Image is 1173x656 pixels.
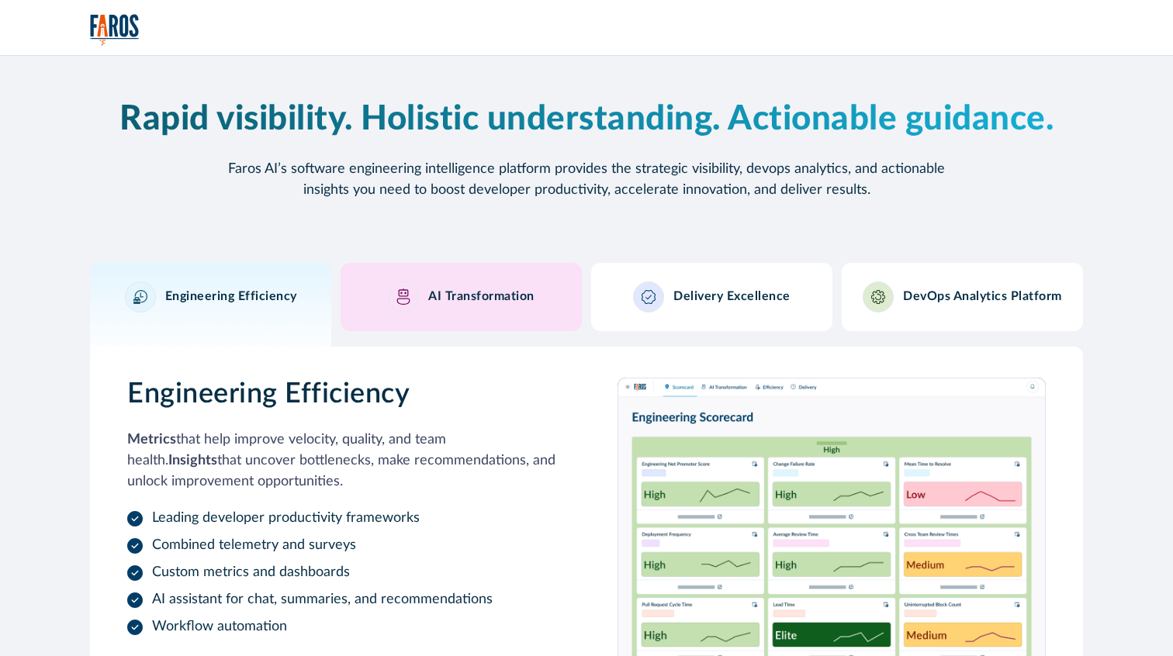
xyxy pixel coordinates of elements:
[127,562,555,583] li: Custom metrics and dashboards
[127,378,555,411] h3: Engineering Efficiency
[168,454,217,468] strong: Insights
[127,433,176,447] strong: Metrics
[127,616,555,637] li: Workflow automation
[673,289,791,304] h3: Delivery Excellence
[90,14,140,46] img: Logo of the analytics and reporting company Faros.
[165,289,297,304] h3: Engineering Efficiency
[903,289,1062,304] h3: DevOps Analytics Platform
[90,14,140,46] a: home
[428,289,535,304] h3: AI Transformation
[127,535,555,556] li: Combined telemetry and surveys
[90,99,1083,140] h2: Rapid visibility. Holistic understanding. Actionable guidance.
[127,508,555,529] li: Leading developer productivity frameworks
[127,430,555,492] p: that help improve velocity, quality, and team health. that uncover bottlenecks, make recommendati...
[127,589,555,610] li: AI assistant for chat, summaries, and recommendations
[214,159,959,201] p: Faros AI’s software engineering intelligence platform provides the strategic visibility, devops a...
